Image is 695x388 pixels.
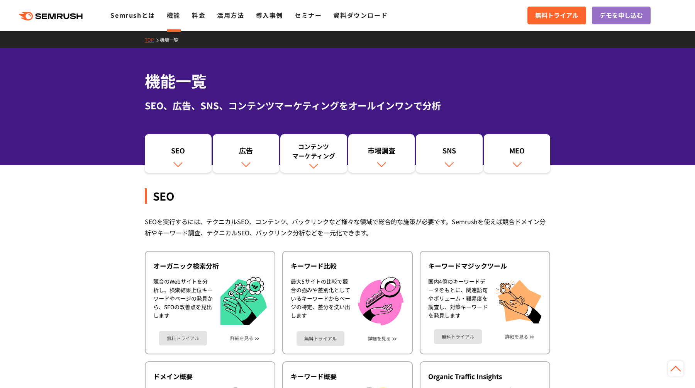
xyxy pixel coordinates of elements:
[428,277,488,323] div: 国内4億のキーワードデータをもとに、関連語句やボリューム・難易度を調査し、対策キーワードを発見します
[153,277,213,325] div: 競合のWebサイトを分析し、検索結果上位キーワードやページの発見から、SEOの改善点を見出します
[352,146,411,159] div: 市場調査
[145,99,550,112] div: SEO、広告、SNS、コンテンツマーケティングをオールインワンで分析
[600,10,643,20] span: デモを申し込む
[230,335,253,341] a: 詳細を見る
[484,134,551,173] a: MEO
[527,7,586,24] a: 無料トライアル
[333,10,388,20] a: 資料ダウンロード
[217,10,244,20] a: 活用方法
[217,146,276,159] div: 広告
[256,10,283,20] a: 導入事例
[592,7,651,24] a: デモを申し込む
[348,134,415,173] a: 市場調査
[284,142,343,160] div: コンテンツ マーケティング
[192,10,205,20] a: 料金
[220,277,267,325] img: オーガニック検索分析
[358,277,403,325] img: キーワード比較
[535,10,578,20] span: 無料トライアル
[160,36,184,43] a: 機能一覧
[291,261,404,271] div: キーワード比較
[110,10,155,20] a: Semrushとは
[420,146,479,159] div: SNS
[145,70,550,92] h1: 機能一覧
[213,134,280,173] a: 広告
[159,331,207,345] a: 無料トライアル
[291,372,404,381] div: キーワード概要
[295,10,322,20] a: セミナー
[145,36,160,43] a: TOP
[280,134,347,173] a: コンテンツマーケティング
[428,372,542,381] div: Organic Traffic Insights
[505,334,528,339] a: 詳細を見る
[291,277,350,325] div: 最大5サイトの比較で競合の強みや差別化としているキーワードからページの特定、差分を洗い出します
[145,134,212,173] a: SEO
[488,146,547,159] div: MEO
[368,336,391,341] a: 詳細を見る
[153,261,267,271] div: オーガニック検索分析
[297,331,344,346] a: 無料トライアル
[428,261,542,271] div: キーワードマジックツール
[153,372,267,381] div: ドメイン概要
[495,277,542,323] img: キーワードマジックツール
[145,188,550,204] div: SEO
[149,146,208,159] div: SEO
[145,216,550,238] div: SEOを実行するには、テクニカルSEO、コンテンツ、バックリンクなど様々な領域で総合的な施策が必要です。Semrushを使えば競合ドメイン分析やキーワード調査、テクニカルSEO、バックリンク分析...
[167,10,180,20] a: 機能
[416,134,483,173] a: SNS
[434,329,482,344] a: 無料トライアル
